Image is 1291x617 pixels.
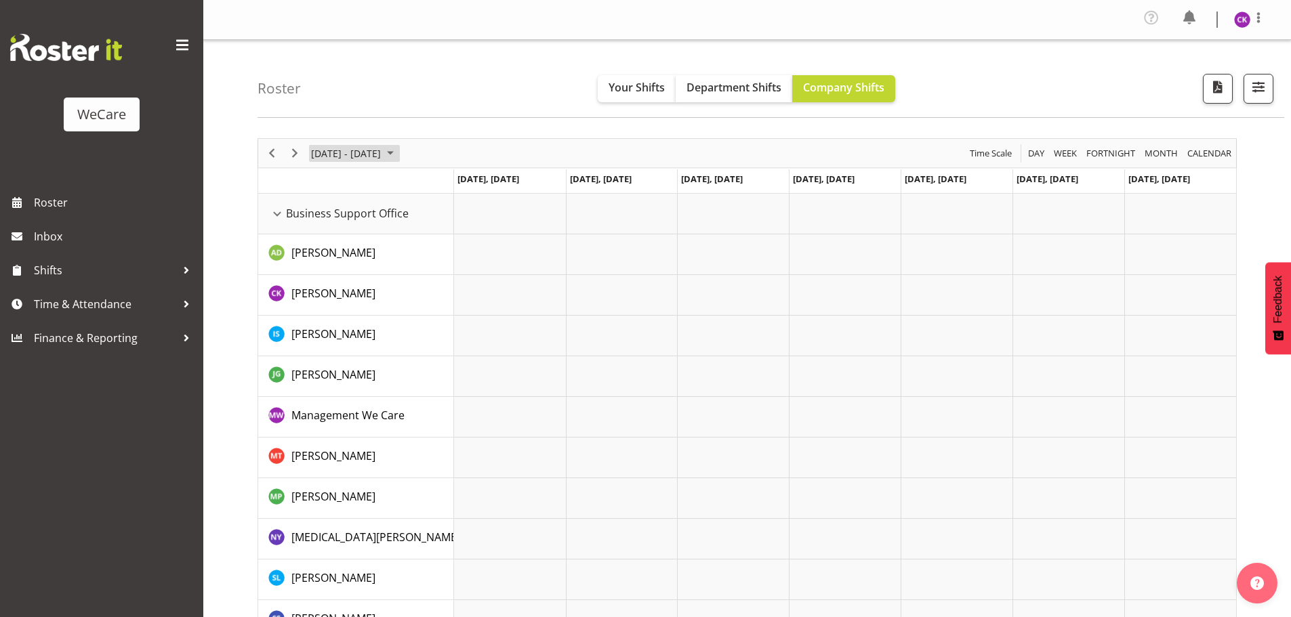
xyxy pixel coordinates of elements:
[291,366,375,383] a: [PERSON_NAME]
[1244,74,1273,104] button: Filter Shifts
[258,559,454,600] td: Sarah Lamont resource
[310,145,382,162] span: [DATE] - [DATE]
[258,438,454,478] td: Michelle Thomas resource
[291,488,375,505] a: [PERSON_NAME]
[291,285,375,301] a: [PERSON_NAME]
[258,397,454,438] td: Management We Care resource
[1250,576,1264,590] img: help-xxl-2.png
[34,260,176,280] span: Shifts
[286,205,409,221] span: Business Support Office
[258,275,454,316] td: Chloe Kim resource
[291,367,375,382] span: [PERSON_NAME]
[291,570,375,586] a: [PERSON_NAME]
[1027,145,1046,162] span: Day
[1085,145,1136,162] span: Fortnight
[803,80,884,95] span: Company Shifts
[258,356,454,397] td: Janine Grundler resource
[1143,145,1181,162] button: Timeline Month
[968,145,1013,162] span: Time Scale
[291,326,375,342] a: [PERSON_NAME]
[676,75,792,102] button: Department Shifts
[10,34,122,61] img: Rosterit website logo
[570,173,632,185] span: [DATE], [DATE]
[1234,12,1250,28] img: chloe-kim10479.jpg
[457,173,519,185] span: [DATE], [DATE]
[1203,74,1233,104] button: Download a PDF of the roster according to the set date range.
[258,316,454,356] td: Isabel Simcox resource
[286,145,304,162] button: Next
[291,530,460,545] span: [MEDICAL_DATA][PERSON_NAME]
[258,194,454,234] td: Business Support Office resource
[291,570,375,585] span: [PERSON_NAME]
[34,192,197,213] span: Roster
[291,407,405,423] a: Management We Care
[34,226,197,247] span: Inbox
[1185,145,1234,162] button: Month
[291,286,375,301] span: [PERSON_NAME]
[258,81,301,96] h4: Roster
[291,448,375,464] a: [PERSON_NAME]
[291,408,405,423] span: Management We Care
[291,326,375,341] span: [PERSON_NAME]
[34,328,176,348] span: Finance & Reporting
[260,139,283,167] div: Previous
[1186,145,1233,162] span: calendar
[77,104,126,125] div: WeCare
[609,80,665,95] span: Your Shifts
[905,173,966,185] span: [DATE], [DATE]
[34,294,176,314] span: Time & Attendance
[1052,145,1080,162] button: Timeline Week
[258,478,454,519] td: Millie Pumphrey resource
[687,80,781,95] span: Department Shifts
[258,519,454,559] td: Nikita Yates resource
[1272,276,1284,323] span: Feedback
[1128,173,1190,185] span: [DATE], [DATE]
[258,234,454,275] td: Aleea Devenport resource
[1143,145,1179,162] span: Month
[681,173,743,185] span: [DATE], [DATE]
[291,245,375,260] span: [PERSON_NAME]
[598,75,676,102] button: Your Shifts
[309,145,400,162] button: June 24 - 30, 2024
[283,139,306,167] div: Next
[1052,145,1078,162] span: Week
[263,145,281,162] button: Previous
[291,489,375,504] span: [PERSON_NAME]
[1265,262,1291,354] button: Feedback - Show survey
[793,173,855,185] span: [DATE], [DATE]
[291,448,375,463] span: [PERSON_NAME]
[968,145,1015,162] button: Time Scale
[1026,145,1047,162] button: Timeline Day
[291,244,375,261] a: [PERSON_NAME]
[291,529,460,545] a: [MEDICAL_DATA][PERSON_NAME]
[1084,145,1138,162] button: Fortnight
[1017,173,1078,185] span: [DATE], [DATE]
[792,75,895,102] button: Company Shifts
